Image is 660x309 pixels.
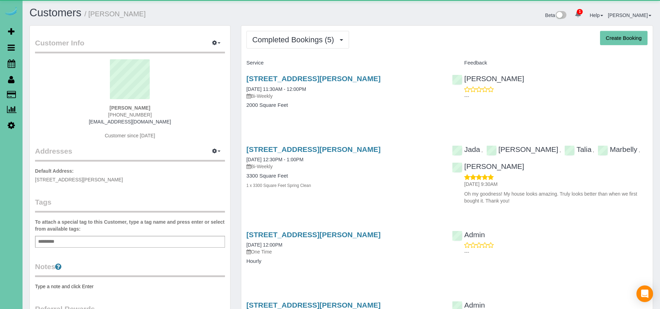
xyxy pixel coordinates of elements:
[464,249,648,256] p: ---
[252,35,338,44] span: Completed Bookings (5)
[452,162,524,170] a: [PERSON_NAME]
[481,147,483,153] span: ,
[564,145,591,153] a: Talia
[35,168,74,174] label: Default Address:
[246,183,311,188] small: 1 x 3300 Square Feet Spring Clean
[246,248,442,255] p: One Time
[246,31,349,49] button: Completed Bookings (5)
[246,145,381,153] a: [STREET_ADDRESS][PERSON_NAME]
[108,112,152,118] span: [PHONE_NUMBER]
[600,31,648,45] button: Create Booking
[608,12,651,18] a: [PERSON_NAME]
[545,12,567,18] a: Beta
[452,231,485,239] a: Admin
[246,60,442,66] h4: Service
[246,258,442,264] h4: Hourly
[636,285,653,302] div: Open Intercom Messenger
[89,119,171,125] a: [EMAIL_ADDRESS][DOMAIN_NAME]
[246,86,306,92] a: [DATE] 11:30AM - 12:00PM
[639,147,640,153] span: ,
[35,197,225,213] legend: Tags
[29,7,81,19] a: Customers
[246,242,283,248] a: [DATE] 12:00PM
[464,190,648,204] p: Oh my goodness! My house looks amazing. Truly looks better than when we first bought it. Thank you!
[35,38,225,53] legend: Customer Info
[35,177,123,182] span: [STREET_ADDRESS][PERSON_NAME]
[464,181,648,188] p: [DATE] 9:30AM
[246,102,442,108] h4: 2000 Square Feet
[577,9,583,15] span: 1
[486,145,558,153] a: [PERSON_NAME]
[464,93,648,100] p: ---
[246,157,304,162] a: [DATE] 12:30PM - 1:00PM
[35,283,225,290] pre: Type a note and click Enter
[246,301,381,309] a: [STREET_ADDRESS][PERSON_NAME]
[598,145,637,153] a: Marbelly
[452,60,648,66] h4: Feedback
[246,75,381,83] a: [STREET_ADDRESS][PERSON_NAME]
[452,75,524,83] a: [PERSON_NAME]
[85,10,146,18] small: / [PERSON_NAME]
[555,11,566,20] img: New interface
[246,173,442,179] h4: 3300 Square Feet
[246,231,381,239] a: [STREET_ADDRESS][PERSON_NAME]
[559,147,561,153] span: ,
[452,145,480,153] a: Jada
[246,93,442,100] p: Bi-Weekly
[35,261,225,277] legend: Notes
[590,12,603,18] a: Help
[571,7,585,22] a: 1
[35,218,225,232] label: To attach a special tag to this Customer, type a tag name and press enter or select from availabl...
[246,163,442,170] p: Bi-Weekly
[110,105,150,111] strong: [PERSON_NAME]
[593,147,594,153] span: ,
[452,301,485,309] a: Admin
[105,133,155,138] span: Customer since [DATE]
[4,7,18,17] img: Automaid Logo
